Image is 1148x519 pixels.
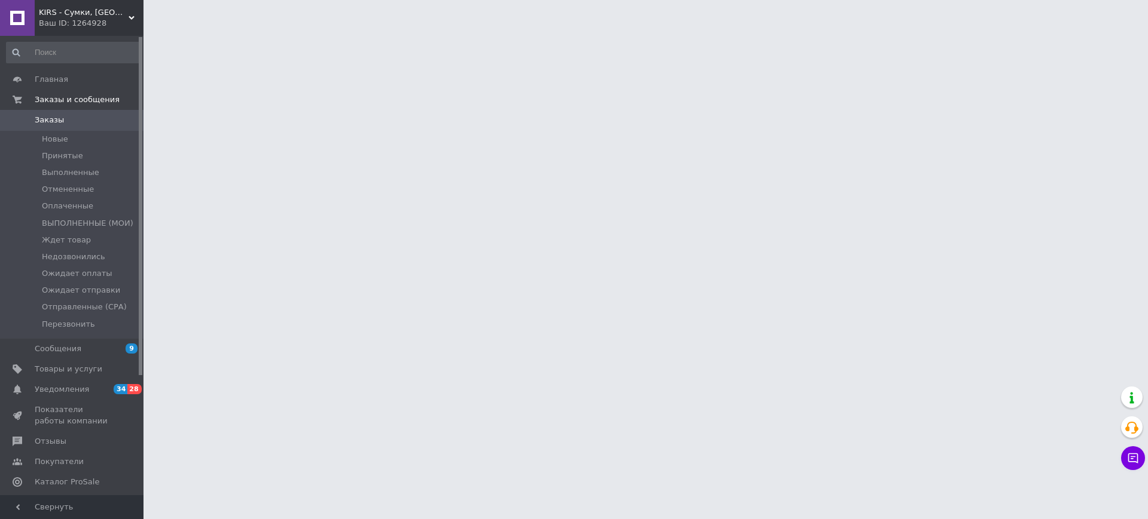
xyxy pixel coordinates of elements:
[42,251,105,262] span: Недозвонились
[35,364,102,374] span: Товары и услуги
[42,235,91,245] span: Ждет товар
[127,384,141,394] span: 28
[35,436,66,447] span: Отзывы
[1121,446,1145,470] button: Чат с покупателем
[42,134,68,145] span: Новые
[42,184,94,195] span: Отмененные
[35,94,120,105] span: Заказы и сообщения
[126,343,138,354] span: 9
[35,477,99,487] span: Каталог ProSale
[35,456,84,467] span: Покупатели
[42,285,120,296] span: Ожидает отправки
[39,7,129,18] span: KIRS - Сумки, рюкзаки, портфели, клатчи, наручные часы оптом и в розницу
[114,384,127,394] span: 34
[6,42,141,63] input: Поиск
[35,343,81,354] span: Сообщения
[42,201,93,211] span: Оплаченные
[35,404,111,426] span: Показатели работы компании
[35,384,89,395] span: Уведомления
[39,18,143,29] div: Ваш ID: 1264928
[42,218,133,229] span: ВЫПОЛНЕННЫЕ (МОИ)
[42,319,95,330] span: Перезвонить
[35,74,68,85] span: Главная
[42,302,127,312] span: Отправленные (СРА)
[35,115,64,125] span: Заказы
[42,151,83,161] span: Принятые
[42,268,112,279] span: Ожидает оплаты
[42,167,99,178] span: Выполненные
